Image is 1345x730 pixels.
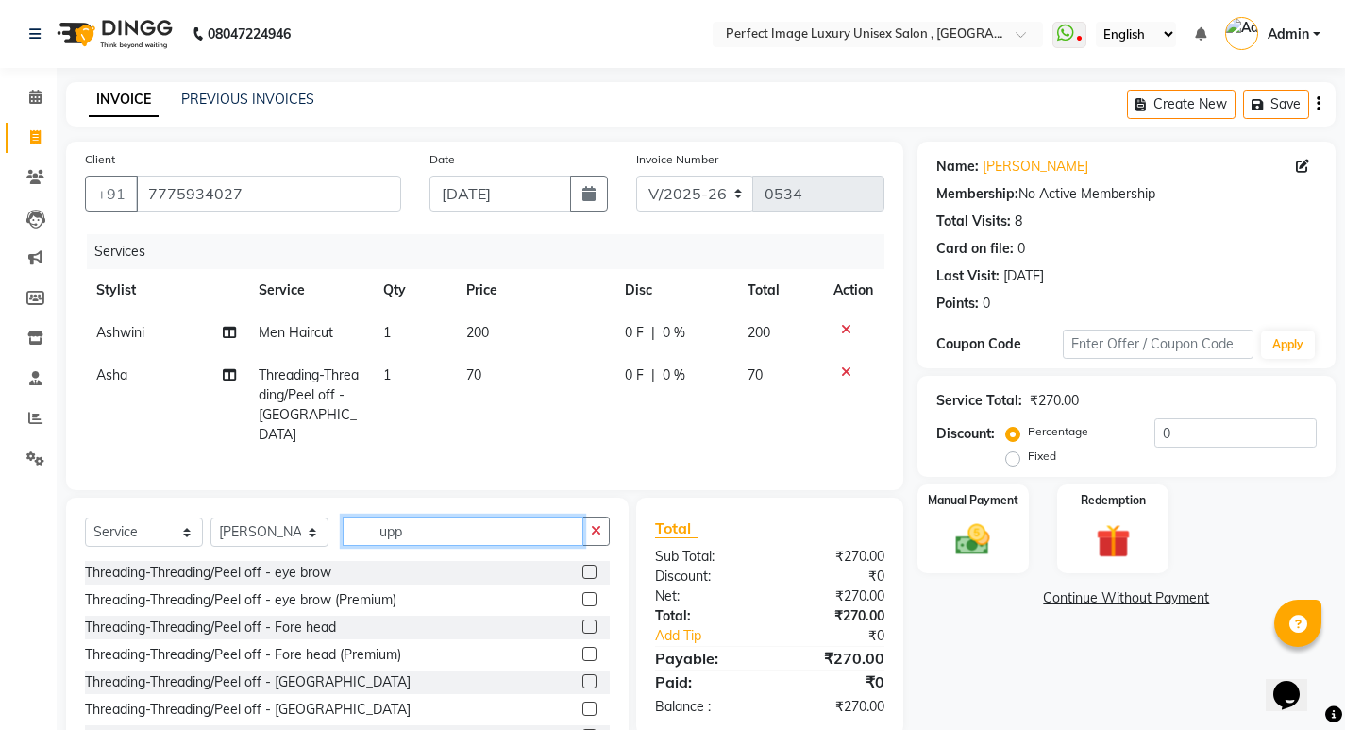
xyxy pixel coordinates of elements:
img: _cash.svg [945,520,1000,560]
img: _gift.svg [1085,520,1141,563]
span: 1 [383,366,391,383]
th: Stylist [85,269,247,312]
div: ₹0 [769,671,898,693]
label: Invoice Number [636,151,718,168]
label: Redemption [1081,492,1146,509]
div: Discount: [641,567,769,586]
div: 0 [983,294,990,314]
th: Price [455,269,613,312]
div: ₹270.00 [769,606,898,626]
iframe: chat widget [1266,654,1326,711]
span: Threading-Threading/Peel off - [GEOGRAPHIC_DATA] [259,366,359,443]
span: Ashwini [96,324,144,341]
a: Add Tip [641,626,791,646]
span: 0 F [625,323,644,343]
th: Qty [372,269,455,312]
span: Asha [96,366,127,383]
div: No Active Membership [936,184,1317,204]
span: Men Haircut [259,324,333,341]
img: logo [48,8,177,60]
div: ₹0 [791,626,899,646]
span: 200 [466,324,489,341]
div: Threading-Threading/Peel off - [GEOGRAPHIC_DATA] [85,672,411,692]
span: | [651,323,655,343]
div: Net: [641,586,769,606]
label: Date [429,151,455,168]
span: 0 % [663,365,685,385]
b: 08047224946 [208,8,291,60]
div: ₹270.00 [769,586,898,606]
div: ₹0 [769,567,898,586]
span: 0 F [625,365,644,385]
div: ₹270.00 [769,697,898,717]
a: INVOICE [89,83,159,117]
div: Threading-Threading/Peel off - eye brow [85,563,331,583]
th: Disc [614,269,736,312]
span: 1 [383,324,391,341]
input: Enter Offer / Coupon Code [1063,330,1253,359]
a: [PERSON_NAME] [983,157,1088,177]
span: | [651,365,655,385]
span: 0 % [663,323,685,343]
th: Service [247,269,372,312]
div: Points: [936,294,979,314]
div: Name: [936,157,979,177]
div: Last Visit: [936,266,1000,286]
label: Percentage [1028,423,1088,440]
div: ₹270.00 [769,647,898,670]
div: Membership: [936,184,1018,204]
th: Total [736,269,822,312]
div: Threading-Threading/Peel off - Fore head (Premium) [85,645,401,665]
div: Total: [641,606,769,626]
a: Continue Without Payment [921,588,1332,608]
div: Total Visits: [936,212,1011,231]
div: ₹270.00 [769,547,898,567]
div: Sub Total: [641,547,769,567]
span: 70 [466,366,481,383]
button: +91 [85,176,138,212]
input: Search by Name/Mobile/Email/Code [136,176,401,212]
button: Save [1243,90,1309,119]
div: Threading-Threading/Peel off - eye brow (Premium) [85,590,396,610]
div: Coupon Code [936,334,1063,354]
button: Apply [1261,331,1315,359]
div: Balance : [641,697,769,717]
div: Card on file: [936,239,1014,259]
span: 70 [748,366,763,383]
label: Fixed [1028,448,1056,465]
span: 200 [748,324,770,341]
div: ₹270.00 [1030,391,1079,411]
label: Manual Payment [928,492,1018,509]
div: Payable: [641,647,769,670]
div: Threading-Threading/Peel off - [GEOGRAPHIC_DATA] [85,700,411,720]
th: Action [822,269,884,312]
div: 8 [1015,212,1022,231]
div: Services [87,234,899,269]
button: Create New [1127,90,1236,119]
input: Search or Scan [343,517,583,546]
img: Admin [1225,17,1258,50]
div: [DATE] [1003,266,1044,286]
span: Total [655,518,698,538]
div: Service Total: [936,391,1022,411]
div: Threading-Threading/Peel off - Fore head [85,618,336,637]
span: Admin [1268,25,1309,44]
div: Discount: [936,424,995,444]
div: 0 [1017,239,1025,259]
label: Client [85,151,115,168]
a: PREVIOUS INVOICES [181,91,314,108]
div: Paid: [641,671,769,693]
